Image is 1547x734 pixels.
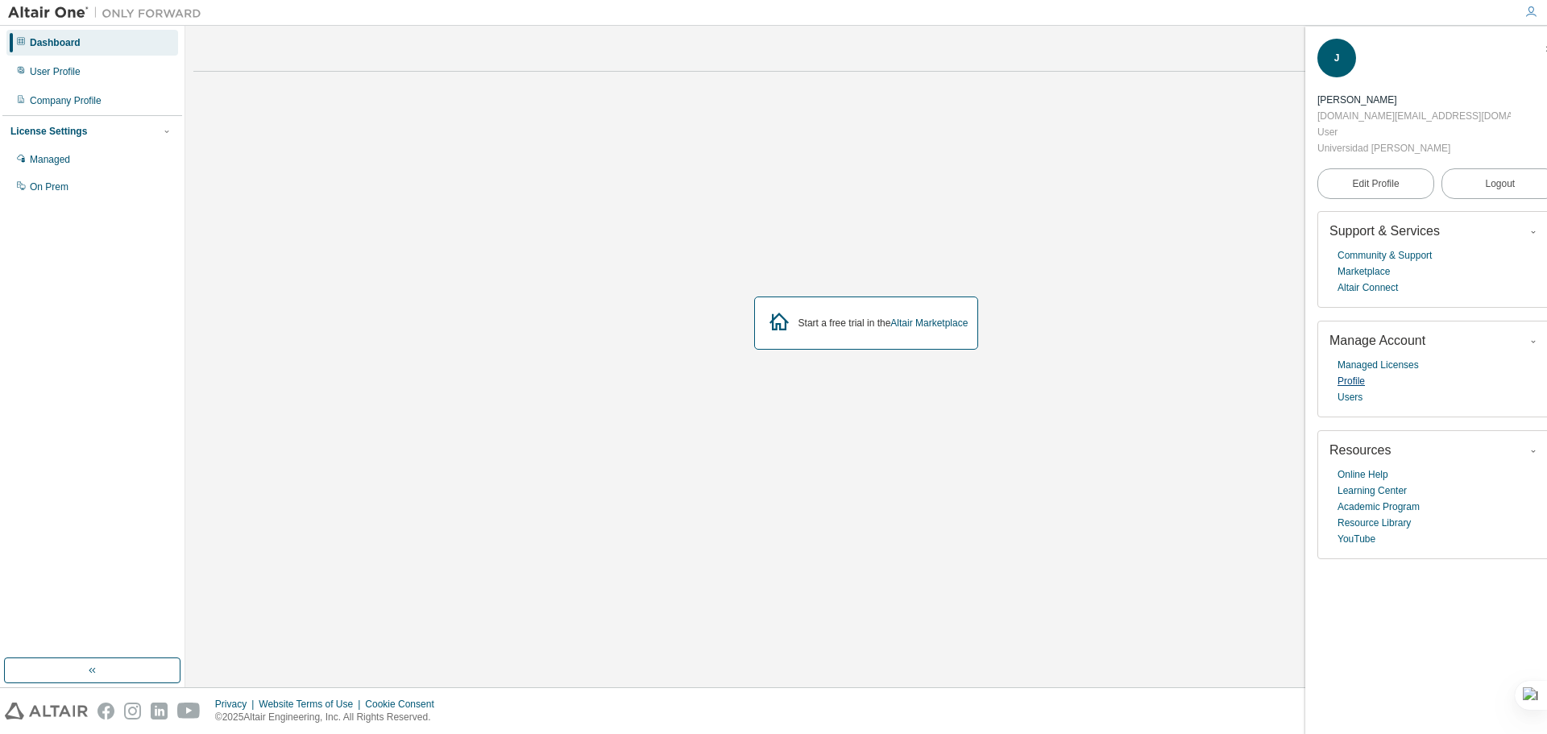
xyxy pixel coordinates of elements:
[1317,108,1511,124] div: [DOMAIN_NAME][EMAIL_ADDRESS][DOMAIN_NAME]
[151,703,168,719] img: linkedin.svg
[1338,389,1362,405] a: Users
[1338,467,1388,483] a: Online Help
[5,703,88,719] img: altair_logo.svg
[1338,531,1375,547] a: YouTube
[124,703,141,719] img: instagram.svg
[97,703,114,719] img: facebook.svg
[1338,515,1411,531] a: Resource Library
[365,698,443,711] div: Cookie Consent
[30,180,68,193] div: On Prem
[1338,263,1390,280] a: Marketplace
[1338,357,1419,373] a: Managed Licenses
[1338,483,1407,499] a: Learning Center
[1317,92,1511,108] div: JESUS DAVID Mantilla
[1329,443,1391,457] span: Resources
[30,153,70,166] div: Managed
[1338,247,1432,263] a: Community & Support
[215,711,444,724] p: © 2025 Altair Engineering, Inc. All Rights Reserved.
[10,125,87,138] div: License Settings
[1317,168,1434,199] a: Edit Profile
[1338,499,1420,515] a: Academic Program
[30,94,102,107] div: Company Profile
[30,36,81,49] div: Dashboard
[8,5,209,21] img: Altair One
[890,317,968,329] a: Altair Marketplace
[1353,177,1400,190] span: Edit Profile
[1317,124,1511,140] div: User
[1338,373,1365,389] a: Profile
[30,65,81,78] div: User Profile
[1334,52,1340,64] span: J
[1485,176,1515,192] span: Logout
[1329,224,1440,238] span: Support & Services
[215,698,259,711] div: Privacy
[1329,334,1425,347] span: Manage Account
[798,317,968,330] div: Start a free trial in the
[1338,280,1398,296] a: Altair Connect
[177,703,201,719] img: youtube.svg
[259,698,365,711] div: Website Terms of Use
[1317,140,1511,156] div: Universidad [PERSON_NAME]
